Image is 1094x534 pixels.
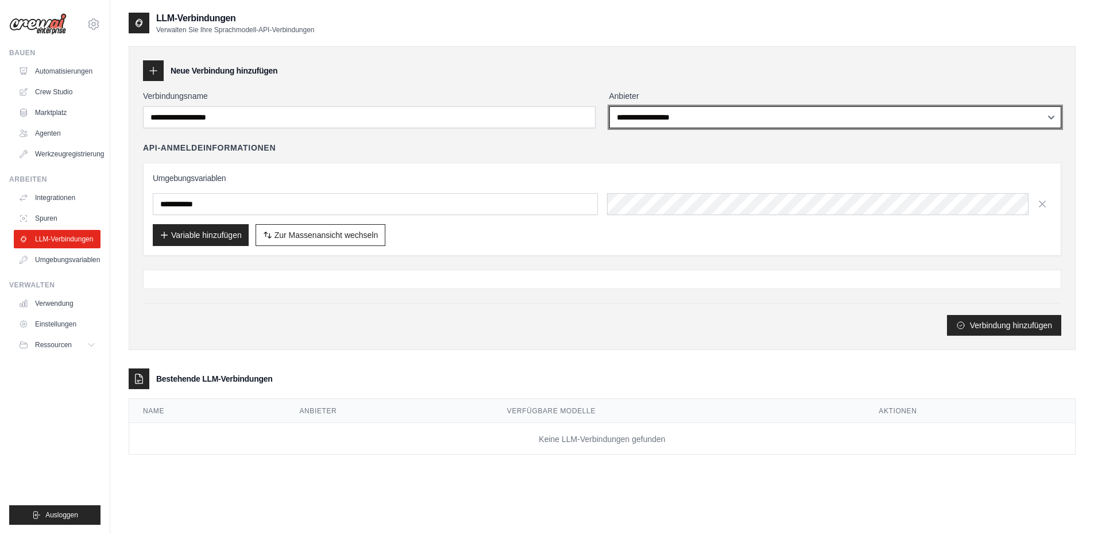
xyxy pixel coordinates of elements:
a: Crew Studio [14,83,100,101]
a: Werkzeugregistrierung [14,145,100,163]
img: Logo [9,13,67,35]
a: Verwendung [14,294,100,313]
font: Verbindungsname [143,91,208,101]
button: Ressourcen [14,336,100,354]
font: Bauen [9,49,36,57]
font: Ressourcen [35,341,72,349]
font: Variable hinzufügen [171,230,242,240]
font: Automatisierungen [35,67,92,75]
font: Anbieter [299,407,337,415]
font: Aktionen [879,407,917,415]
font: Ausloggen [45,511,78,519]
font: Zur Massenansicht wechseln [275,230,378,240]
font: Umgebungsvariablen [35,256,100,264]
font: Anbieter [609,91,639,101]
a: Spuren [14,209,100,228]
font: Integrationen [35,194,75,202]
font: Umgebungsvariablen [153,174,226,183]
button: Zur Massenansicht wechseln [256,224,386,246]
font: API-Anmeldeinformationen [143,143,276,152]
font: Arbeiten [9,175,47,183]
button: Ausloggen [9,505,100,525]
a: Umgebungsvariablen [14,251,100,269]
a: LLM-Verbindungen [14,230,100,248]
a: Agenten [14,124,100,143]
button: Variable hinzufügen [153,224,249,246]
font: Bestehende LLM-Verbindungen [156,374,272,383]
font: Spuren [35,214,57,222]
font: Neue Verbindung hinzufügen [171,66,277,75]
font: Agenten [35,129,61,137]
a: Marktplatz [14,103,100,122]
font: Keine LLM-Verbindungen gefunden [539,435,665,444]
iframe: Chat-Widget [1037,479,1094,534]
a: Integrationen [14,189,100,207]
font: Verfügbare Modelle [507,407,596,415]
a: Automatisierungen [14,62,100,80]
button: Verbindung hinzufügen [947,315,1061,336]
font: LLM-Verbindungen [35,235,93,243]
font: Einstellungen [35,320,76,328]
font: Verwalten Sie Ihre Sprachmodell-API-Verbindungen [156,26,315,34]
font: Verwendung [35,299,74,308]
font: Name [143,407,164,415]
font: Marktplatz [35,109,67,117]
font: Verbindung hinzufügen [970,321,1052,330]
font: Crew Studio [35,88,72,96]
font: LLM-Verbindungen [156,13,235,23]
font: Werkzeugregistrierung [35,150,105,158]
font: Verwalten [9,281,55,289]
a: Einstellungen [14,315,100,333]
